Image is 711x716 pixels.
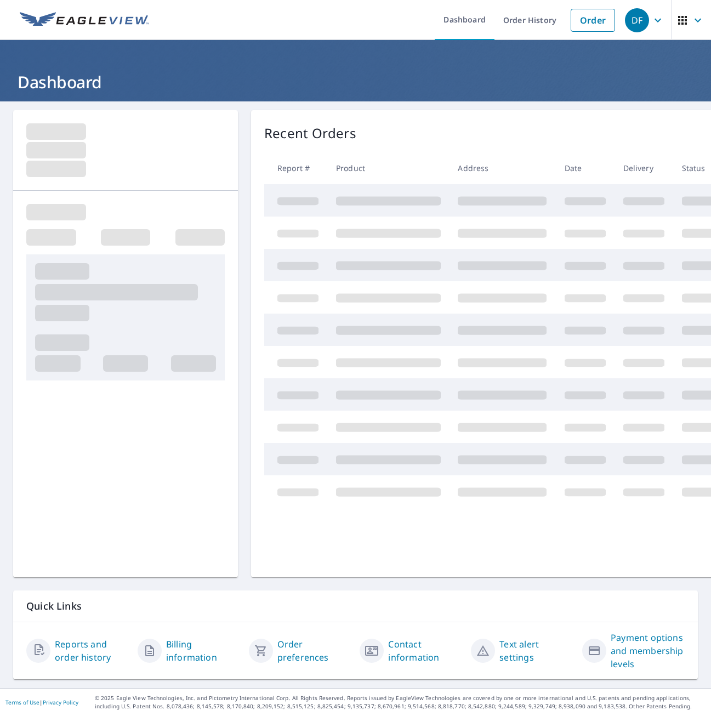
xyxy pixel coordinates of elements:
[499,638,573,664] a: Text alert settings
[277,638,351,664] a: Order preferences
[20,12,149,29] img: EV Logo
[611,631,685,670] a: Payment options and membership levels
[449,152,555,184] th: Address
[55,638,129,664] a: Reports and order history
[327,152,450,184] th: Product
[264,152,327,184] th: Report #
[166,638,240,664] a: Billing information
[264,123,356,143] p: Recent Orders
[625,8,649,32] div: DF
[615,152,673,184] th: Delivery
[571,9,615,32] a: Order
[43,698,78,706] a: Privacy Policy
[13,71,698,93] h1: Dashboard
[5,699,78,706] p: |
[388,638,462,664] a: Contact information
[5,698,39,706] a: Terms of Use
[556,152,615,184] th: Date
[95,694,706,711] p: © 2025 Eagle View Technologies, Inc. and Pictometry International Corp. All Rights Reserved. Repo...
[26,599,685,613] p: Quick Links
